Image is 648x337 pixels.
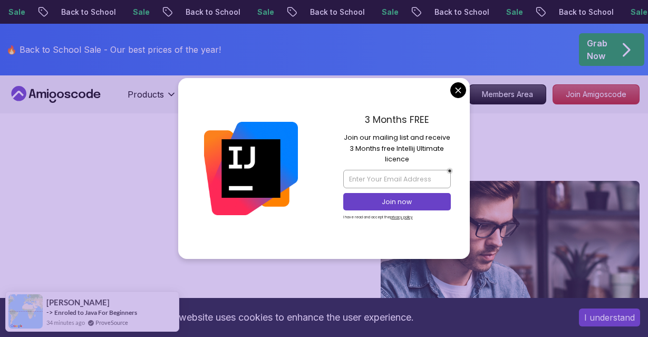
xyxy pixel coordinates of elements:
[553,85,639,104] p: Join Amigoscode
[173,7,245,17] p: Back to School
[46,298,110,307] span: [PERSON_NAME]
[121,7,154,17] p: Sale
[553,84,640,104] a: Join Amigoscode
[298,7,370,17] p: Back to School
[128,88,177,109] button: Products
[8,306,563,329] div: This website uses cookies to enhance the user experience.
[422,7,494,17] p: Back to School
[8,294,43,329] img: provesource social proof notification image
[49,7,121,17] p: Back to School
[579,309,640,326] button: Accept cookies
[494,7,528,17] p: Sale
[54,309,137,316] a: Enroled to Java For Beginners
[128,88,164,101] p: Products
[469,85,546,104] p: Members Area
[46,308,53,316] span: ->
[245,7,279,17] p: Sale
[587,37,607,62] p: Grab Now
[547,7,618,17] p: Back to School
[6,43,221,56] p: 🔥 Back to School Sale - Our best prices of the year!
[46,318,85,327] span: 34 minutes ago
[8,181,262,326] h1: Go From Learning to Hired: Master Java, Spring Boot & Cloud Skills That Get You the
[370,7,403,17] p: Sale
[469,84,546,104] a: Members Area
[95,318,128,327] a: ProveSource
